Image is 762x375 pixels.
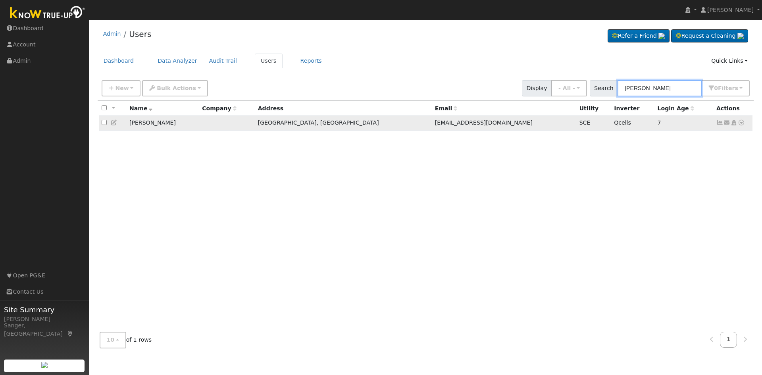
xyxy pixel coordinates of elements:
[6,4,89,22] img: Know True-Up
[730,119,737,126] a: Login As
[115,85,129,91] span: New
[614,119,631,126] span: Qcells
[4,315,85,323] div: [PERSON_NAME]
[435,105,457,112] span: Email
[294,54,328,68] a: Reports
[579,119,591,126] span: SCE
[102,80,141,96] button: New
[103,31,121,37] a: Admin
[127,116,199,131] td: [PERSON_NAME]
[720,332,737,347] a: 1
[4,304,85,315] span: Site Summary
[100,332,152,348] span: of 1 rows
[658,33,665,39] img: retrieve
[701,80,750,96] button: 0Filters
[203,54,243,68] a: Audit Trail
[671,29,748,43] a: Request a Cleaning
[107,337,115,343] span: 10
[435,119,533,126] span: [EMAIL_ADDRESS][DOMAIN_NAME]
[705,54,754,68] a: Quick Links
[579,104,608,113] div: Utility
[724,119,731,127] a: sefrina4family@yahoo.com
[551,80,587,96] button: - All -
[202,105,236,112] span: Company name
[152,54,203,68] a: Data Analyzer
[4,321,85,338] div: Sanger, [GEOGRAPHIC_DATA]
[142,80,208,96] button: Bulk Actions
[718,85,738,91] span: Filter
[255,116,432,131] td: [GEOGRAPHIC_DATA], [GEOGRAPHIC_DATA]
[100,332,126,348] button: 10
[614,104,652,113] div: Inverter
[255,54,283,68] a: Users
[618,80,702,96] input: Search
[658,105,694,112] span: Days since last login
[111,119,118,126] a: Edit User
[41,362,48,368] img: retrieve
[735,85,738,91] span: s
[98,54,140,68] a: Dashboard
[707,7,754,13] span: [PERSON_NAME]
[658,119,661,126] span: 08/21/2025 4:25:44 PM
[608,29,670,43] a: Refer a Friend
[716,104,750,113] div: Actions
[590,80,618,96] span: Search
[258,104,429,113] div: Address
[716,119,724,126] a: Show Graph
[129,105,153,112] span: Name
[157,85,196,91] span: Bulk Actions
[522,80,552,96] span: Display
[129,29,151,39] a: Users
[67,331,74,337] a: Map
[737,33,744,39] img: retrieve
[738,119,745,127] a: Other actions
